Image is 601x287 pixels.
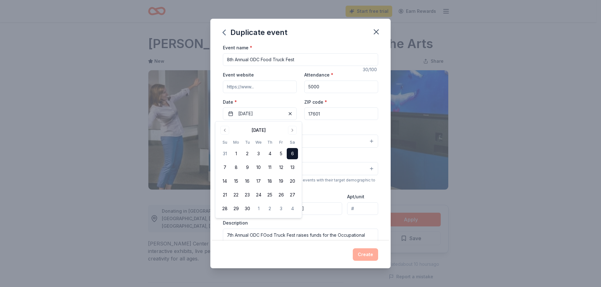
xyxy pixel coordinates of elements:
button: 19 [275,176,287,187]
button: 18 [264,176,275,187]
button: 13 [287,162,298,173]
button: 12 [275,162,287,173]
button: 10 [253,162,264,173]
button: 26 [275,189,287,200]
th: Tuesday [242,139,253,146]
button: 22 [230,189,242,200]
button: 23 [242,189,253,200]
button: 6 [287,148,298,159]
button: 29 [230,203,242,214]
button: [DATE] [223,107,297,120]
th: Saturday [287,139,298,146]
input: Spring Fundraiser [223,53,378,66]
button: 30 [242,203,253,214]
button: 4 [264,148,275,159]
button: 15 [230,176,242,187]
button: 17 [253,176,264,187]
input: # [347,202,378,215]
button: 7 [219,162,230,173]
button: 3 [253,148,264,159]
button: 2 [264,203,275,214]
button: 27 [287,189,298,200]
label: Event website [223,72,254,78]
button: 25 [264,189,275,200]
button: 31 [219,148,230,159]
th: Thursday [264,139,275,146]
button: 5 [275,148,287,159]
div: 30 /100 [363,66,378,73]
button: 2 [242,148,253,159]
button: 20 [287,176,298,187]
textarea: 7th Annual ODC FOod Truck Fest raises funds for the Occupational Development Center. [223,229,378,257]
button: 24 [253,189,264,200]
button: 8 [230,162,242,173]
button: 28 [219,203,230,214]
button: Go to previous month [220,126,229,135]
div: Duplicate event [223,27,287,37]
button: 9 [242,162,253,173]
th: Wednesday [253,139,264,146]
input: 12345 (U.S. only) [304,107,378,120]
th: Monday [230,139,242,146]
label: Description [223,220,248,226]
button: 21 [219,189,230,200]
button: 3 [275,203,287,214]
th: Friday [275,139,287,146]
div: [DATE] [252,126,266,134]
button: 4 [287,203,298,214]
button: Go to next month [288,126,297,135]
label: Date [223,99,297,105]
label: ZIP code [304,99,327,105]
button: 14 [219,176,230,187]
button: 1 [230,148,242,159]
button: 1 [253,203,264,214]
label: Attendance [304,72,333,78]
th: Sunday [219,139,230,146]
label: Apt/unit [347,194,364,200]
button: 11 [264,162,275,173]
button: 16 [242,176,253,187]
label: Event name [223,45,252,51]
input: 20 [304,81,378,93]
input: https://www... [223,81,297,93]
